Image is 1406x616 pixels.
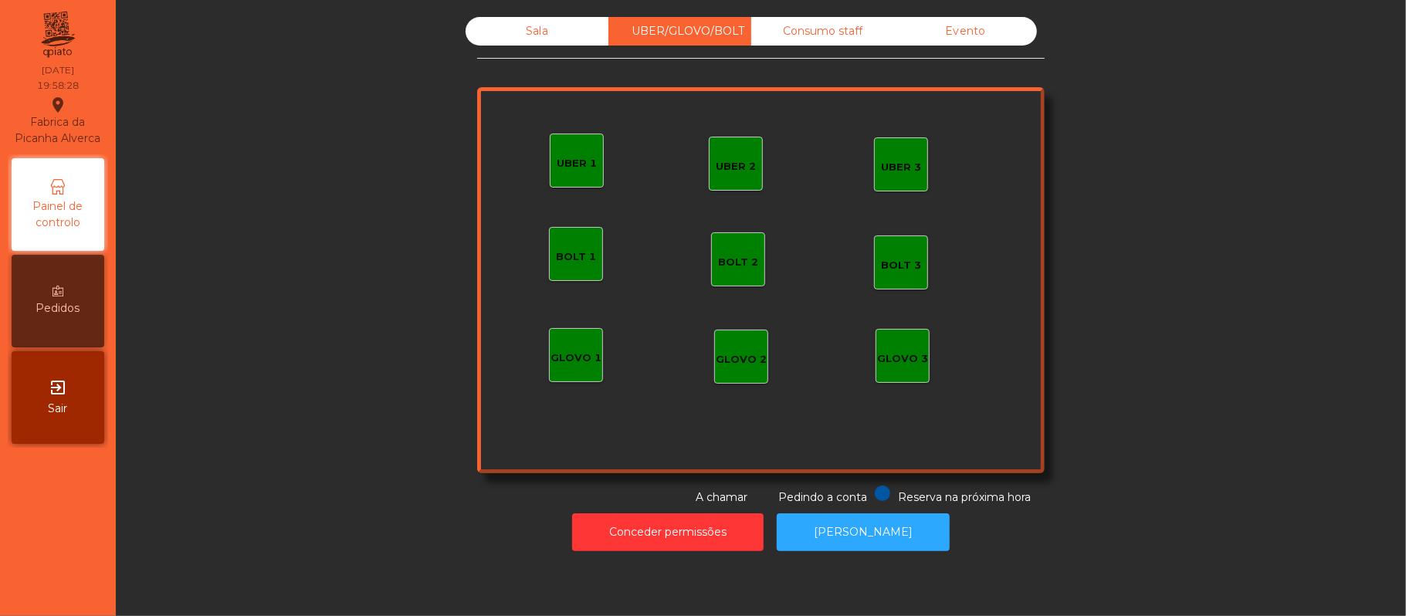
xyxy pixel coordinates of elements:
div: BOLT 1 [556,249,596,265]
div: Consumo staff [751,17,894,46]
div: UBER 3 [881,160,921,175]
div: Fabrica da Picanha Alverca [12,96,103,147]
div: Sala [466,17,608,46]
span: Painel de controlo [15,198,100,231]
div: UBER/GLOVO/BOLT [608,17,751,46]
button: Conceder permissões [572,513,764,551]
div: Evento [894,17,1037,46]
span: Pedindo a conta [778,490,867,504]
div: UBER 1 [557,156,597,171]
img: qpiato [39,8,76,62]
div: UBER 2 [716,159,756,174]
div: [DATE] [42,63,74,77]
div: BOLT 2 [718,255,758,270]
div: GLOVO 1 [551,350,601,366]
button: [PERSON_NAME] [777,513,950,551]
div: GLOVO 3 [877,351,928,367]
div: BOLT 3 [881,258,921,273]
div: 19:58:28 [37,79,79,93]
span: Pedidos [36,300,80,316]
span: Reserva na próxima hora [898,490,1031,504]
div: GLOVO 2 [716,352,767,367]
span: Sair [49,401,68,417]
i: exit_to_app [49,378,67,397]
span: A chamar [696,490,747,504]
i: location_on [49,96,67,114]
